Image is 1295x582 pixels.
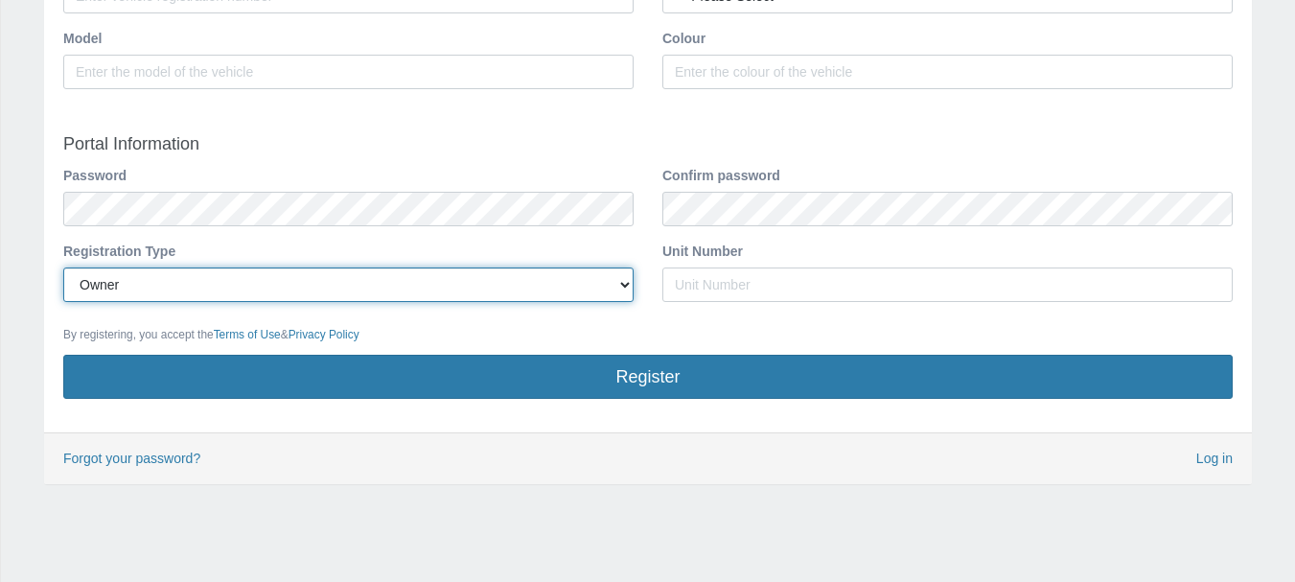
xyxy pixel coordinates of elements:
input: Unit Number [662,268,1233,302]
label: Model [63,28,102,50]
input: Enter the colour of the vehicle [662,55,1233,89]
input: Enter the model of the vehicle [63,55,634,89]
label: Unit Number [662,241,743,263]
label: Registration Type [63,241,175,263]
h4: Portal Information [63,135,1233,154]
label: Password [63,165,127,187]
a: Privacy Policy [289,328,359,341]
label: Confirm password [662,165,780,187]
button: Register [63,355,1233,399]
a: Forgot your password? [63,451,200,466]
a: Log in [1196,448,1233,470]
label: Colour [662,28,705,50]
a: Terms of Use [214,328,281,341]
p: By registering, you accept the & [63,326,1233,344]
